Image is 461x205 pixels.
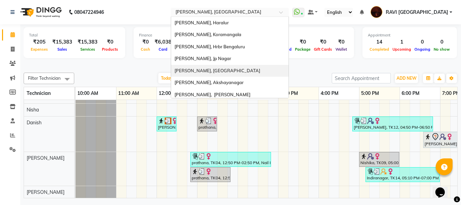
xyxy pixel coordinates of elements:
[100,38,120,46] div: ₹0
[157,118,176,130] div: [PERSON_NAME], TK03, 12:00 PM-12:30 PM, Restoration Removal of Extensions-Hand
[27,120,42,126] span: Danish
[74,3,104,22] b: 08047224946
[368,38,391,46] div: 14
[278,88,300,98] a: 3:00 PM
[359,88,381,98] a: 5:00 PM
[391,38,413,46] div: 1
[334,38,349,46] div: ₹0
[413,38,432,46] div: 0
[319,88,340,98] a: 4:00 PM
[174,56,231,61] span: [PERSON_NAME], Jp Nagar
[293,47,312,52] span: Package
[353,118,432,130] div: [PERSON_NAME], TK12, 04:50 PM-06:50 PM, Nail Extensions Acrylic-Hand (₹1100),Nail Art Ombre-Hand ...
[171,17,289,98] ng-dropdown-panel: Options list
[139,38,152,46] div: ₹0
[391,47,413,52] span: Upcoming
[174,20,229,25] span: [PERSON_NAME], Haralur
[334,47,349,52] span: Wallet
[27,107,39,113] span: Nisha
[76,88,100,98] a: 10:00 AM
[27,90,51,96] span: Technician
[174,32,241,37] span: [PERSON_NAME], Koramangala
[139,32,239,38] div: Finance
[312,38,334,46] div: ₹0
[360,153,399,166] div: Nishika, TK09, 05:00 PM-06:00 PM, Acrylic extension + Solid color
[174,92,250,97] span: [PERSON_NAME], [PERSON_NAME]
[79,47,97,52] span: Services
[395,74,418,83] button: ADD NEW
[28,75,61,81] span: Filter Technician
[433,178,454,198] iframe: chat widget
[191,168,230,181] div: prathana, TK04, 12:50 PM-01:50 PM, Nail Extensions Gel-Hand
[157,47,169,52] span: Card
[100,47,120,52] span: Products
[174,68,260,73] span: [PERSON_NAME], [GEOGRAPHIC_DATA]
[312,47,334,52] span: Gift Cards
[139,47,152,52] span: Cash
[386,9,448,16] span: RAVI [GEOGRAPHIC_DATA]
[17,3,63,22] img: logo
[174,80,244,85] span: [PERSON_NAME], Akshayanagar
[27,189,64,195] span: [PERSON_NAME]
[332,73,391,83] input: Search Appointment
[27,155,64,161] span: [PERSON_NAME]
[432,38,452,46] div: 0
[400,88,421,98] a: 6:00 PM
[191,153,270,166] div: prathana, TK04, 12:50 PM-02:50 PM, Nail Extensions Acrylic-Hand
[293,38,312,46] div: ₹0
[158,73,175,83] span: Today
[50,38,75,46] div: ₹15,383
[29,32,120,38] div: Total
[368,47,391,52] span: Completed
[368,32,452,38] div: Appointment
[152,38,174,46] div: ₹6,038
[397,76,416,81] span: ADD NEW
[413,47,432,52] span: Ongoing
[157,88,181,98] a: 12:00 PM
[29,38,50,46] div: ₹205
[366,168,439,181] div: Indiranagar, TK14, 05:10 PM-07:00 PM, Nail Art Ombre-Hand (₹1200),Restoration Removal of Nail Pai...
[371,6,382,18] img: RAVI SOUTH INDIA
[116,88,141,98] a: 11:00 AM
[174,44,245,49] span: [PERSON_NAME], Hrbr Bengaluru
[198,118,216,130] div: prathana, TK04, 01:00 PM-01:30 PM, Permanent Nail Paint Solid Color-Hand
[75,38,100,46] div: ₹15,383
[258,32,349,38] div: Redemption
[29,47,50,52] span: Expenses
[432,47,452,52] span: No show
[56,47,69,52] span: Sales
